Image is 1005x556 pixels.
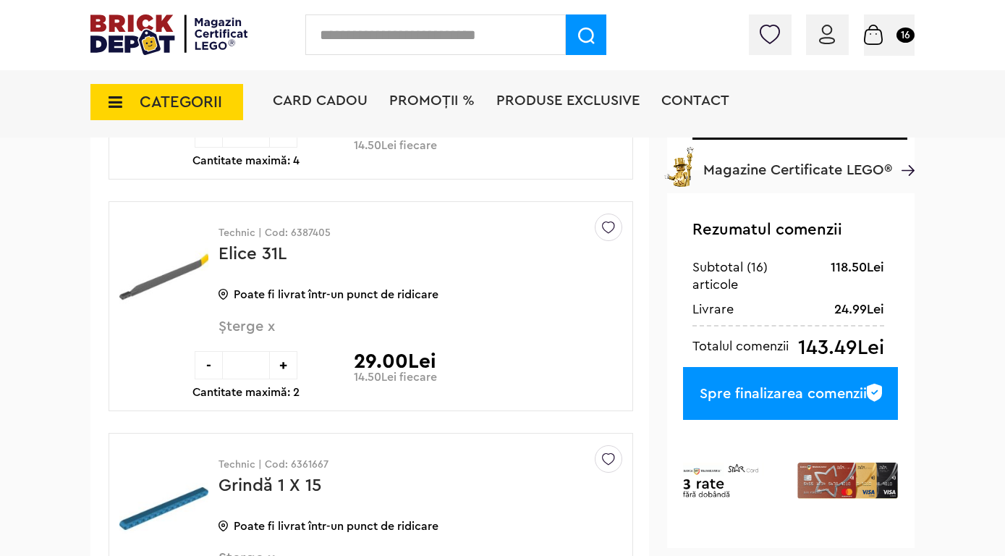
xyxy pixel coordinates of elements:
a: Grindă 1 X 15 [219,477,321,494]
a: PROMOȚII % [389,93,475,108]
a: Contact [661,93,729,108]
p: Technic | Cod: 6361667 [219,460,611,470]
p: 14.50Lei fiecare [354,371,437,383]
a: Spre finalizarea comenzii [683,367,898,420]
p: 29.00Lei [354,351,436,371]
div: Totalul comenzii [692,337,789,355]
a: Card Cadou [273,93,368,108]
div: 143.49Lei [798,337,884,358]
p: Cantitate maximă: 2 [192,387,300,398]
div: 118.50Lei [831,258,884,276]
div: - [195,351,223,379]
div: 24.99Lei [834,300,884,318]
span: CATEGORII [140,94,222,110]
div: Livrare [692,300,734,318]
a: Elice 31L [219,245,287,263]
div: Subtotal (16) articole [692,258,813,293]
span: Șterge x [219,319,574,350]
p: Poate fi livrat într-un punct de ridicare [219,289,611,300]
span: Magazine Certificate LEGO® [703,144,892,177]
span: Rezumatul comenzii [692,222,842,237]
a: Magazine Certificate LEGO® [892,144,915,159]
p: Poate fi livrat într-un punct de ridicare [219,521,611,532]
small: 16 [896,28,915,43]
p: Technic | Cod: 6387405 [219,228,611,238]
div: + [269,351,297,379]
a: Produse exclusive [496,93,640,108]
img: Elice 31L [119,222,208,331]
